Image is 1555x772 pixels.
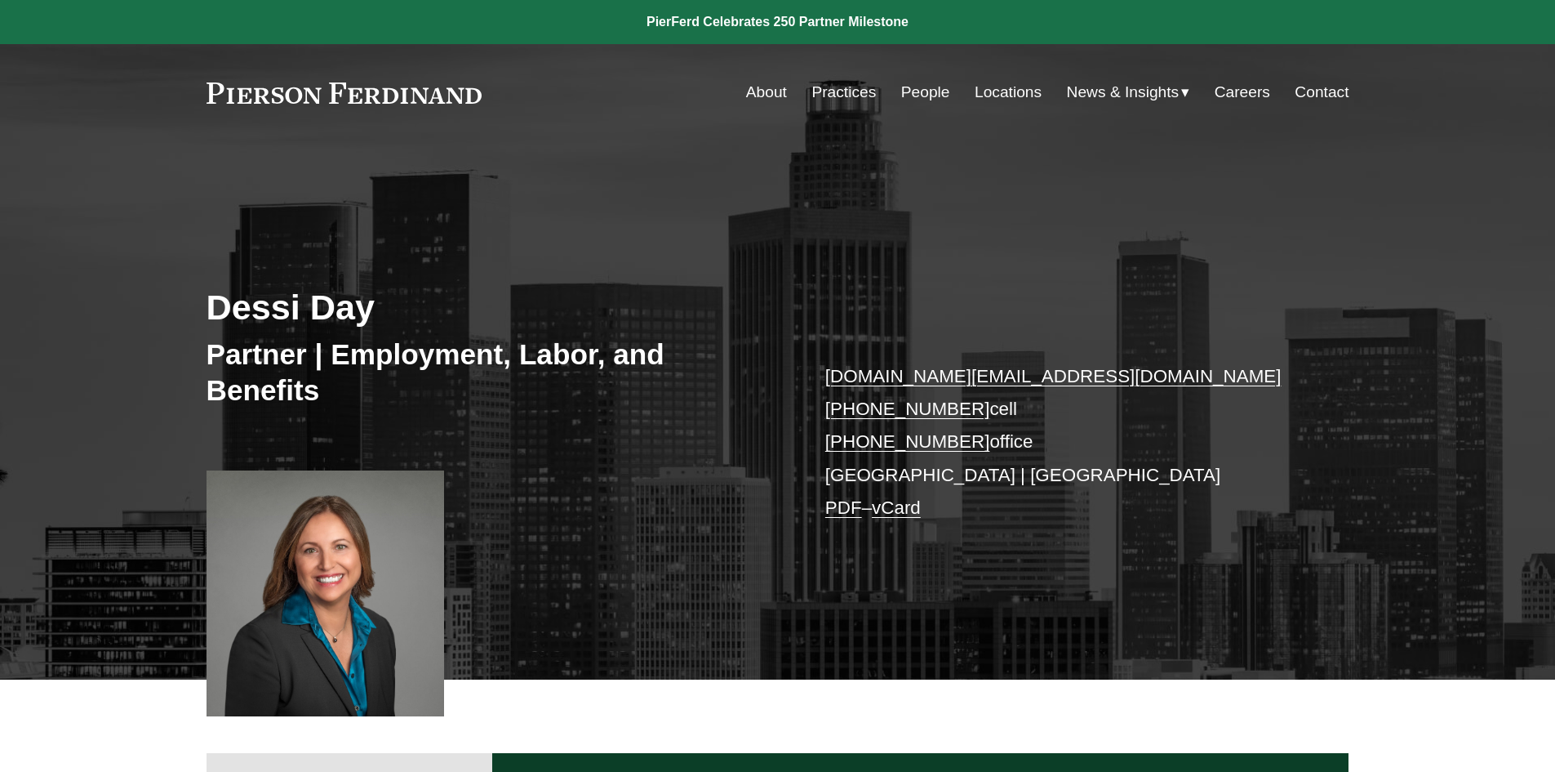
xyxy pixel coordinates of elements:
a: [PHONE_NUMBER] [825,431,990,452]
a: Contact [1295,77,1348,108]
h3: Partner | Employment, Labor, and Benefits [207,337,778,408]
a: Practices [811,77,876,108]
a: Locations [975,77,1042,108]
a: folder dropdown [1067,77,1190,108]
a: People [901,77,950,108]
span: News & Insights [1067,78,1180,107]
a: [PHONE_NUMBER] [825,399,990,419]
a: About [746,77,787,108]
a: [DOMAIN_NAME][EMAIL_ADDRESS][DOMAIN_NAME] [825,366,1282,386]
a: vCard [872,498,921,518]
a: Careers [1215,77,1270,108]
a: PDF [825,498,862,518]
h2: Dessi Day [207,286,778,328]
p: cell office [GEOGRAPHIC_DATA] | [GEOGRAPHIC_DATA] – [825,360,1301,525]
